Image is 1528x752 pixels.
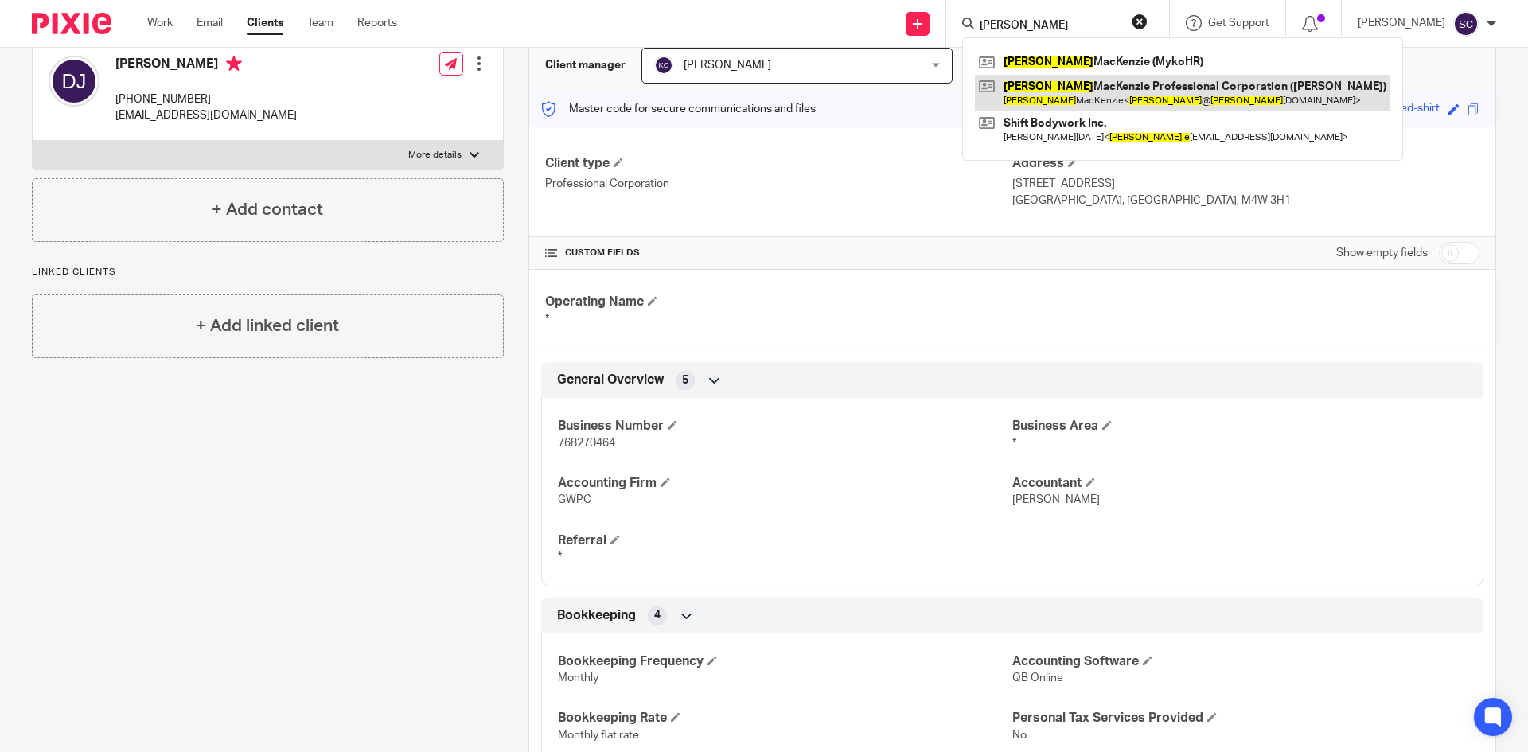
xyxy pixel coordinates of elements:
h4: Operating Name [545,294,1012,310]
span: 4 [654,607,661,623]
h3: Client manager [545,57,626,73]
a: Team [307,15,333,31]
span: General Overview [557,372,664,388]
h4: Bookkeeping Frequency [558,653,1012,670]
i: Primary [226,56,242,72]
h4: Address [1012,155,1479,172]
img: svg%3E [49,56,99,107]
span: Monthly flat rate [558,730,639,741]
h4: [PERSON_NAME] [115,56,297,76]
label: Show empty fields [1336,245,1428,261]
h4: Referral [558,532,1012,549]
span: 5 [682,372,688,388]
input: Search [978,19,1121,33]
span: No [1012,730,1027,741]
h4: + Add linked client [196,314,339,338]
a: Work [147,15,173,31]
p: Professional Corporation [545,176,1012,192]
h4: Accounting Software [1012,653,1467,670]
h4: Personal Tax Services Provided [1012,710,1467,727]
p: Master code for secure communications and files [541,101,816,117]
h4: + Add contact [212,197,323,222]
a: Email [197,15,223,31]
span: GWPC [558,494,591,505]
h4: Business Number [558,418,1012,434]
span: Monthly [558,672,598,684]
span: [PERSON_NAME] [1012,494,1100,505]
img: svg%3E [1453,11,1479,37]
p: [STREET_ADDRESS] [1012,176,1479,192]
a: Clients [247,15,283,31]
span: Get Support [1208,18,1269,29]
h4: Client type [545,155,1012,172]
p: [PHONE_NUMBER] [115,92,297,107]
p: [EMAIL_ADDRESS][DOMAIN_NAME] [115,107,297,123]
p: [GEOGRAPHIC_DATA], [GEOGRAPHIC_DATA], M4W 3H1 [1012,193,1479,208]
h4: CUSTOM FIELDS [545,247,1012,259]
h4: Business Area [1012,418,1467,434]
a: Reports [357,15,397,31]
span: 768270464 [558,438,615,449]
span: Bookkeeping [557,607,636,624]
img: svg%3E [654,56,673,75]
span: QB Online [1012,672,1063,684]
button: Clear [1132,14,1148,29]
h4: Bookkeeping Rate [558,710,1012,727]
h4: Accounting Firm [558,475,1012,492]
p: More details [408,149,462,162]
p: Linked clients [32,266,504,279]
h4: Accountant [1012,475,1467,492]
p: [PERSON_NAME] [1358,15,1445,31]
span: [PERSON_NAME] [684,60,771,71]
img: Pixie [32,13,111,34]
